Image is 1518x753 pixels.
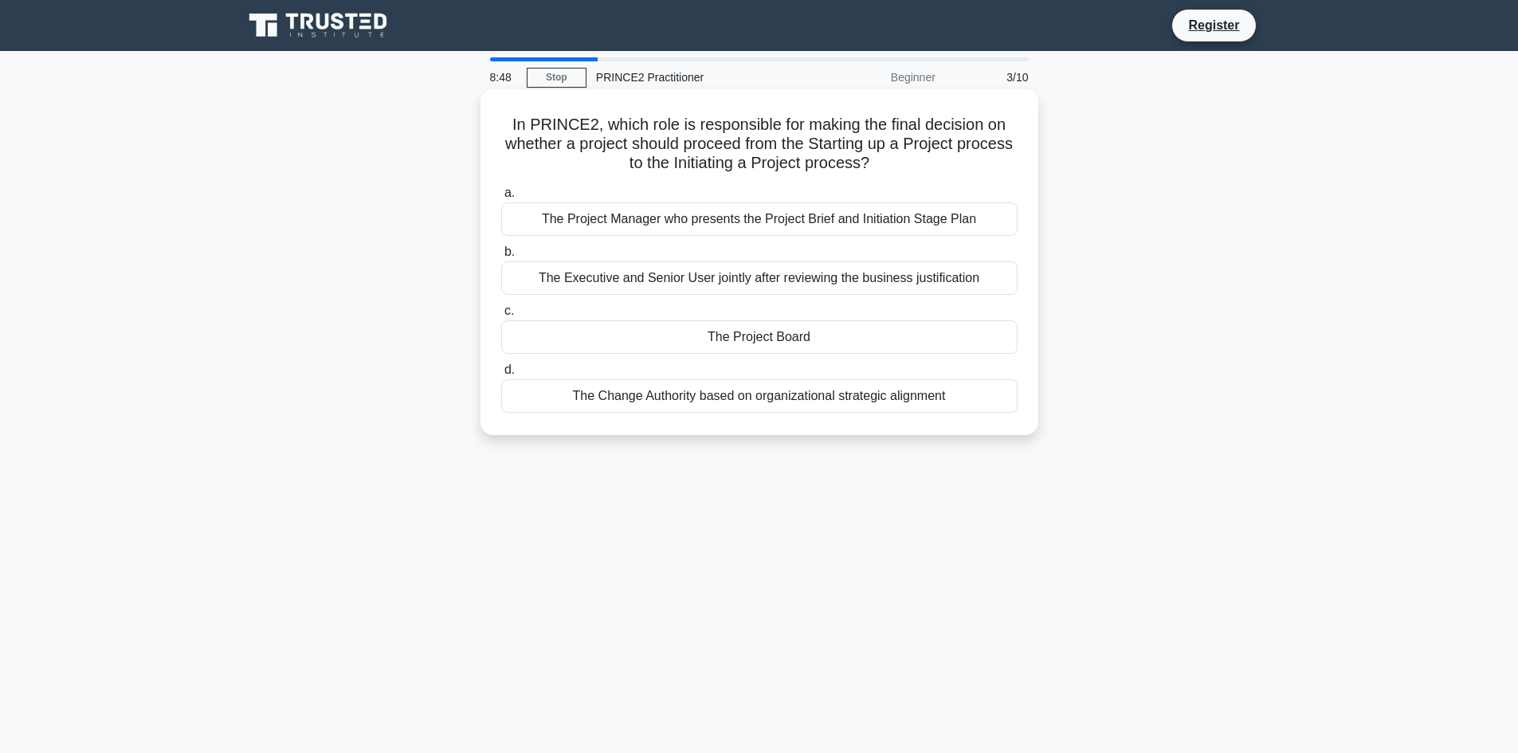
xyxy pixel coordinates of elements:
[586,61,806,93] div: PRINCE2 Practitioner
[1179,15,1249,35] a: Register
[504,186,515,199] span: a.
[504,245,515,258] span: b.
[501,202,1018,236] div: The Project Manager who presents the Project Brief and Initiation Stage Plan
[504,363,515,376] span: d.
[504,304,514,317] span: c.
[806,61,945,93] div: Beginner
[481,61,527,93] div: 8:48
[501,261,1018,295] div: The Executive and Senior User jointly after reviewing the business justification
[501,379,1018,413] div: The Change Authority based on organizational strategic alignment
[501,320,1018,354] div: The Project Board
[500,115,1019,174] h5: In PRINCE2, which role is responsible for making the final decision on whether a project should p...
[527,68,586,88] a: Stop
[945,61,1038,93] div: 3/10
